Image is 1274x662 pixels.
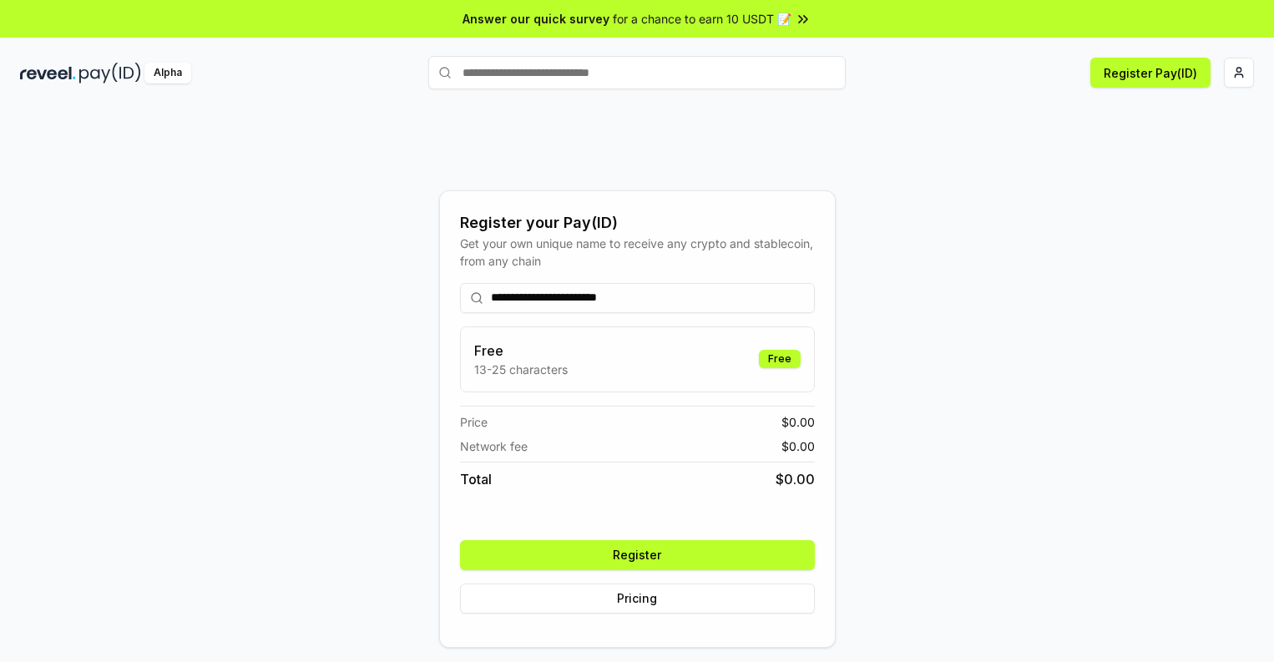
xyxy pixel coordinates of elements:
[460,235,815,270] div: Get your own unique name to receive any crypto and stablecoin, from any chain
[144,63,191,83] div: Alpha
[460,584,815,614] button: Pricing
[781,437,815,455] span: $ 0.00
[460,211,815,235] div: Register your Pay(ID)
[474,361,568,378] p: 13-25 characters
[1090,58,1211,88] button: Register Pay(ID)
[460,413,488,431] span: Price
[759,350,801,368] div: Free
[776,469,815,489] span: $ 0.00
[463,10,609,28] span: Answer our quick survey
[460,437,528,455] span: Network fee
[460,469,492,489] span: Total
[460,540,815,570] button: Register
[79,63,141,83] img: pay_id
[474,341,568,361] h3: Free
[781,413,815,431] span: $ 0.00
[613,10,791,28] span: for a chance to earn 10 USDT 📝
[20,63,76,83] img: reveel_dark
